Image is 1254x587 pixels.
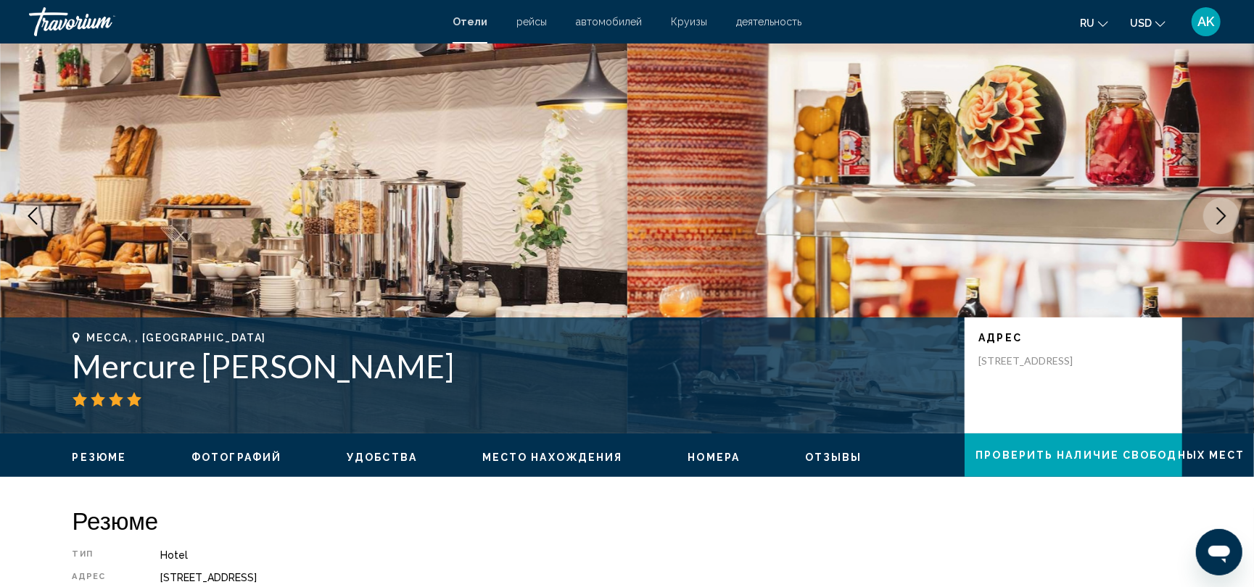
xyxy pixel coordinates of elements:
[1130,17,1152,29] span: USD
[347,451,417,463] span: Удобства
[1080,17,1094,29] span: ru
[191,451,281,464] button: Фотографий
[87,332,267,344] span: Mecca, , [GEOGRAPHIC_DATA]
[73,451,127,463] span: Резюме
[15,198,51,234] button: Previous image
[453,16,487,28] a: Отели
[805,451,862,464] button: Отзывы
[576,16,642,28] a: автомобилей
[73,549,125,561] div: Тип
[73,347,950,385] h1: Mercure [PERSON_NAME]
[1130,12,1166,33] button: Change currency
[688,451,741,464] button: Номера
[29,7,438,36] a: Travorium
[1187,7,1225,37] button: User Menu
[736,16,801,28] a: деятельность
[160,572,1181,583] div: [STREET_ADDRESS]
[976,450,1245,462] span: Проверить наличие свободных мест
[979,354,1095,367] p: [STREET_ADDRESS]
[671,16,707,28] a: Круизы
[965,433,1182,477] button: Проверить наличие свободных мест
[805,451,862,463] span: Отзывы
[482,451,623,463] span: Место нахождения
[347,451,417,464] button: Удобства
[73,572,125,583] div: адрес
[191,451,281,463] span: Фотографий
[1198,14,1215,29] span: AK
[482,451,623,464] button: Место нахождения
[73,451,127,464] button: Резюме
[1203,198,1239,234] button: Next image
[160,549,1181,561] div: Hotel
[73,506,1182,535] h2: Резюме
[688,451,741,463] span: Номера
[979,332,1168,344] p: адрес
[1080,12,1108,33] button: Change language
[516,16,547,28] a: рейсы
[1196,529,1242,575] iframe: Кнопка запуска окна обмена сообщениями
